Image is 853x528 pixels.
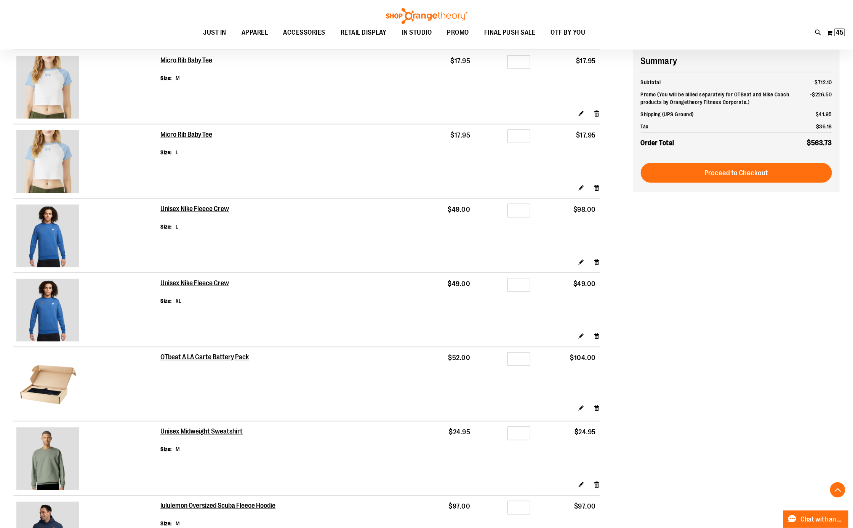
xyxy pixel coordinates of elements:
[641,91,789,105] span: (You will be billed separately for OTBeat and Nike Coach products by Orangetheory Fitness Corpora...
[836,29,843,36] span: 45
[176,74,180,82] dd: M
[641,137,675,148] strong: Order Total
[816,111,832,117] span: $41.95
[276,24,333,42] a: ACCESSORIES
[16,130,79,193] img: Micro Rib Baby Tee
[448,280,470,288] span: $49.00
[16,205,157,269] a: Unisex Nike Fleece Crew
[543,24,593,42] a: OTF BY YOU
[16,279,79,342] img: Unisex Nike Fleece Crew
[662,111,694,117] span: (UPS Ground)
[641,91,656,98] span: Promo
[242,24,268,41] span: APPAREL
[450,131,470,139] span: $17.95
[448,354,470,362] span: $52.00
[176,520,180,528] dd: M
[234,24,276,42] a: APPAREL
[447,24,469,41] span: PROMO
[16,353,157,418] a: OTbeat A LA Carte Battery Pack
[341,24,387,41] span: RETAIL DISPLAY
[594,184,600,192] a: Remove item
[160,56,213,65] a: Micro Rib Baby Tee
[16,353,79,416] img: OTbeat A LA Carte Battery Pack
[176,223,179,230] dd: L
[573,280,596,288] span: $49.00
[810,91,832,98] span: -$226.50
[333,24,394,42] a: RETAIL DISPLAY
[440,24,477,42] a: PROMO
[807,139,832,147] span: $563.73
[594,109,600,117] a: Remove item
[484,24,536,41] span: FINAL PUSH SALE
[641,76,805,88] th: Subtotal
[160,520,172,528] dt: Size
[385,8,469,24] img: Shop Orangetheory
[830,482,845,498] button: Back To Top
[176,446,180,453] dd: M
[16,205,79,267] img: Unisex Nike Fleece Crew
[160,446,172,453] dt: Size
[575,429,596,436] span: $24.95
[16,56,79,119] img: Micro Rib Baby Tee
[394,24,440,42] a: IN STUDIO
[448,206,470,213] span: $49.00
[570,354,596,362] span: $104.00
[576,57,596,65] span: $17.95
[196,24,234,42] a: JUST IN
[176,297,182,305] dd: XL
[160,149,172,156] dt: Size
[551,24,586,41] span: OTF BY YOU
[283,24,326,41] span: ACCESSORIES
[16,130,157,195] a: Micro Rib Baby Tee
[16,427,79,490] img: Unisex Midweight Sweatshirt
[594,404,600,412] a: Remove item
[573,206,596,213] span: $98.00
[641,54,832,67] h2: Summary
[477,24,543,42] a: FINAL PUSH SALE
[160,131,213,139] a: Micro Rib Baby Tee
[448,503,470,510] span: $97.00
[594,481,600,489] a: Remove item
[594,332,600,340] a: Remove item
[160,223,172,230] dt: Size
[16,279,157,344] a: Unisex Nike Fleece Crew
[176,149,179,156] dd: L
[203,24,227,41] span: JUST IN
[783,510,849,528] button: Chat with an Expert
[16,56,157,121] a: Micro Rib Baby Tee
[641,120,805,133] th: Tax
[160,279,230,288] a: Unisex Nike Fleece Crew
[160,428,243,436] a: Unisex Midweight Sweatshirt
[160,502,277,510] a: lululemon Oversized Scuba Fleece Hoodie
[801,516,844,523] span: Chat with an Expert
[574,503,596,510] span: $97.00
[449,429,470,436] span: $24.95
[594,258,600,266] a: Remove item
[160,354,250,362] a: OTbeat A LA Carte Battery Pack
[816,123,832,130] span: $36.18
[641,111,661,117] span: Shipping
[450,57,470,65] span: $17.95
[402,24,432,41] span: IN STUDIO
[160,297,172,305] dt: Size
[16,427,157,492] a: Unisex Midweight Sweatshirt
[160,74,172,82] dt: Size
[160,205,230,213] a: Unisex Nike Fleece Crew
[704,169,768,177] span: Proceed to Checkout
[641,163,832,183] button: Proceed to Checkout
[815,79,832,85] span: $712.10
[576,131,596,139] span: $17.95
